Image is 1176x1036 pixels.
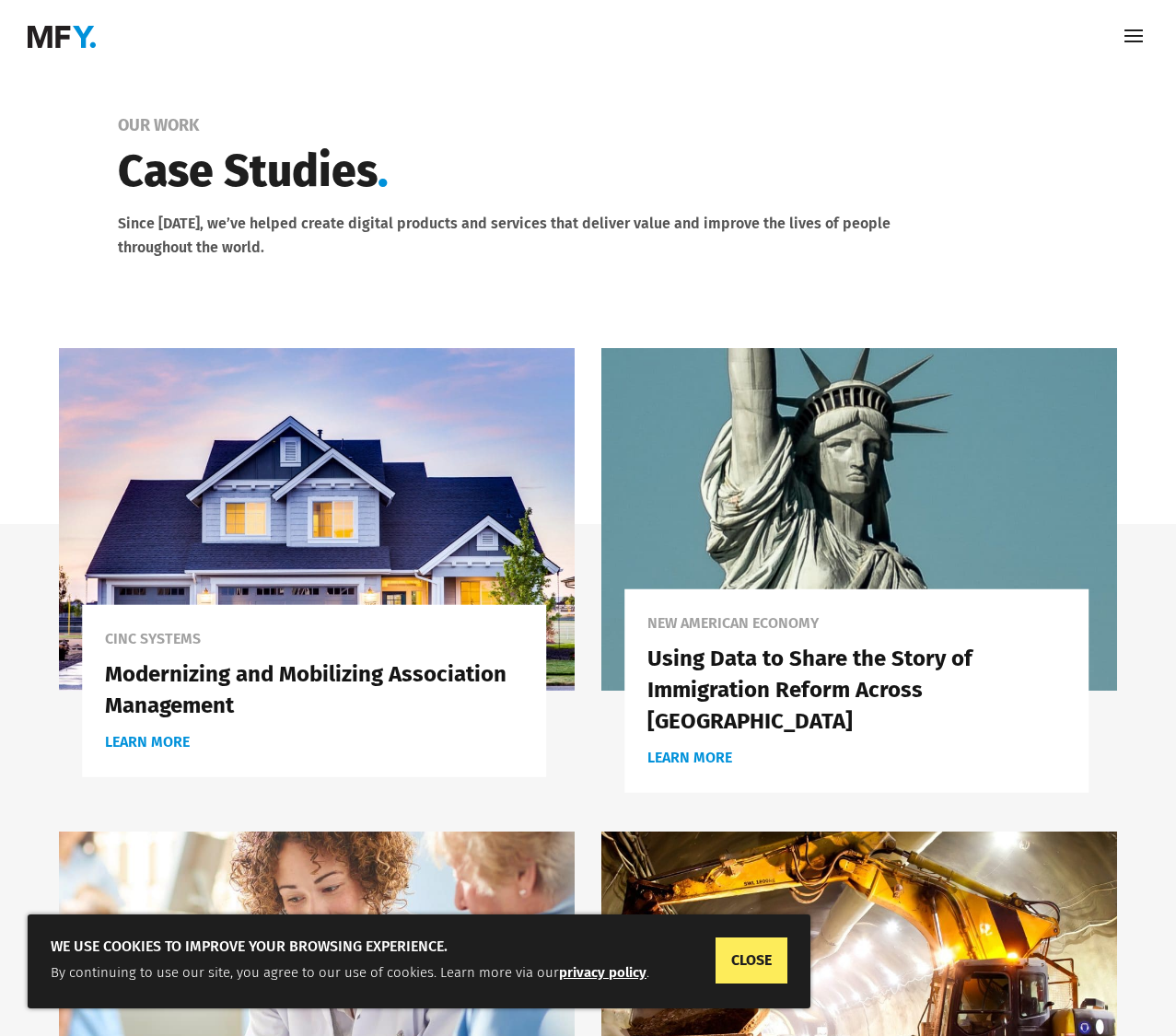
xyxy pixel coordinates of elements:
[51,964,649,981] span: By continuing to use our site, you agree to our use of cookies. Learn more via our .
[59,348,576,691] img: Modernizing and Mobilizing Association Management
[559,964,646,981] a: privacy policy
[105,628,524,649] p: CINC Systems
[378,145,389,198] span: .
[118,212,896,259] p: Since [DATE], we’ve helped create digital products and services that deliver value and improve th...
[28,26,96,48] img: MaybeForYou.
[647,643,1066,737] h2: Using Data to Share the Story of Immigration Reform Across [GEOGRAPHIC_DATA]
[82,605,547,777] a: CINC SystemsModernizing and Mobilizing Association Managementlearn more
[118,141,896,212] h1: Case Studies
[105,658,524,721] h2: Modernizing and Mobilizing Association Management
[105,730,524,754] span: learn more
[601,348,1118,691] img: Using Data to Share the Story of Immigration Reform Across America
[716,937,787,984] a: CLOSE
[647,746,1066,770] span: learn more
[51,937,787,961] h5: We use cookies to improve your browsing experience.
[118,116,1059,134] div: Our Work
[624,589,1089,793] a: New American EconomyUsing Data to Share the Story of Immigration Reform Across [GEOGRAPHIC_DATA]l...
[647,612,1066,634] p: New American Economy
